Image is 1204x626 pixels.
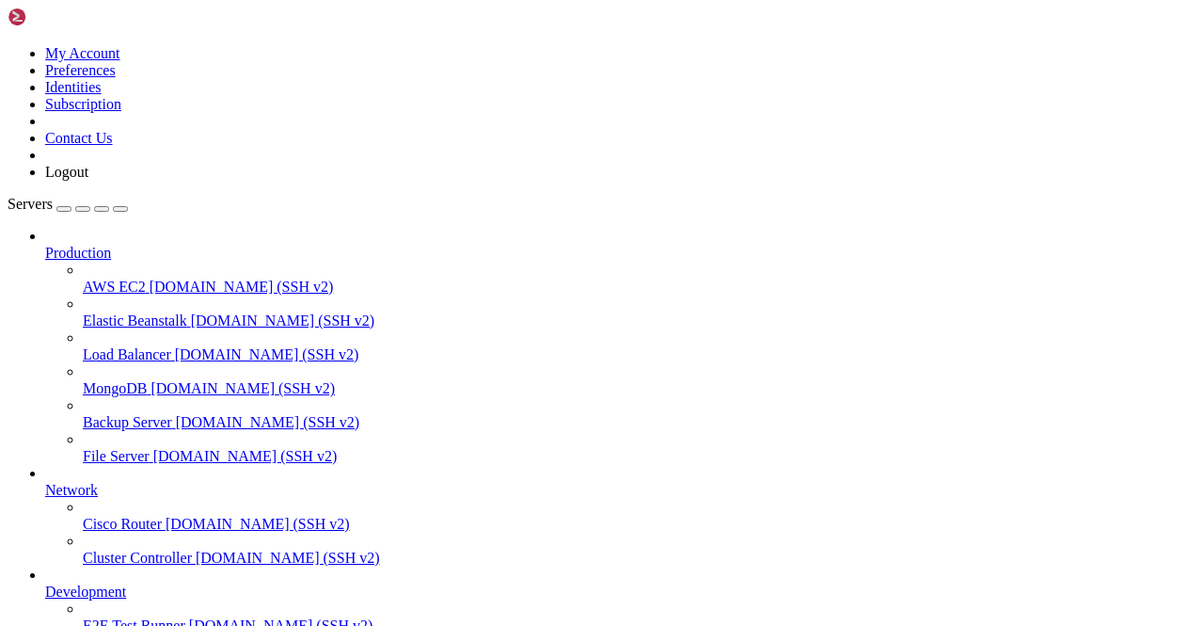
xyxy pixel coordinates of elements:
span: MongoDB [83,380,147,396]
span: [DOMAIN_NAME] (SSH v2) [176,414,360,430]
li: MongoDB [DOMAIN_NAME] (SSH v2) [83,363,1196,397]
span: Elastic Beanstalk [83,313,187,329]
span: Servers [8,196,53,212]
a: Identities [45,79,102,95]
a: Development [45,584,1196,601]
span: [DOMAIN_NAME] (SSH v2) [150,380,335,396]
a: Backup Server [DOMAIN_NAME] (SSH v2) [83,414,1196,431]
a: Servers [8,196,128,212]
a: AWS EC2 [DOMAIN_NAME] (SSH v2) [83,279,1196,296]
span: [DOMAIN_NAME] (SSH v2) [166,516,350,532]
span: Development [45,584,126,600]
li: File Server [DOMAIN_NAME] (SSH v2) [83,431,1196,465]
span: [DOMAIN_NAME] (SSH v2) [191,313,375,329]
a: Production [45,245,1196,262]
span: [DOMAIN_NAME] (SSH v2) [175,346,359,362]
img: Shellngn [8,8,116,26]
a: Preferences [45,62,116,78]
li: Cisco Router [DOMAIN_NAME] (SSH v2) [83,499,1196,533]
li: Elastic Beanstalk [DOMAIN_NAME] (SSH v2) [83,296,1196,329]
li: AWS EC2 [DOMAIN_NAME] (SSH v2) [83,262,1196,296]
a: Cisco Router [DOMAIN_NAME] (SSH v2) [83,516,1196,533]
li: Production [45,228,1196,465]
span: Load Balancer [83,346,171,362]
li: Backup Server [DOMAIN_NAME] (SSH v2) [83,397,1196,431]
a: MongoDB [DOMAIN_NAME] (SSH v2) [83,380,1196,397]
a: Logout [45,164,88,180]
a: File Server [DOMAIN_NAME] (SSH v2) [83,448,1196,465]
span: Network [45,482,98,498]
span: [DOMAIN_NAME] (SSH v2) [150,279,334,295]
a: Load Balancer [DOMAIN_NAME] (SSH v2) [83,346,1196,363]
a: Contact Us [45,130,113,146]
li: Network [45,465,1196,567]
a: Network [45,482,1196,499]
li: Cluster Controller [DOMAIN_NAME] (SSH v2) [83,533,1196,567]
span: Backup Server [83,414,172,430]
li: Load Balancer [DOMAIN_NAME] (SSH v2) [83,329,1196,363]
a: Elastic Beanstalk [DOMAIN_NAME] (SSH v2) [83,313,1196,329]
span: AWS EC2 [83,279,146,295]
span: [DOMAIN_NAME] (SSH v2) [153,448,338,464]
a: Cluster Controller [DOMAIN_NAME] (SSH v2) [83,550,1196,567]
span: Cluster Controller [83,550,192,566]
span: File Server [83,448,150,464]
a: My Account [45,45,120,61]
span: Cisco Router [83,516,162,532]
span: [DOMAIN_NAME] (SSH v2) [196,550,380,566]
a: Subscription [45,96,121,112]
span: Production [45,245,111,261]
